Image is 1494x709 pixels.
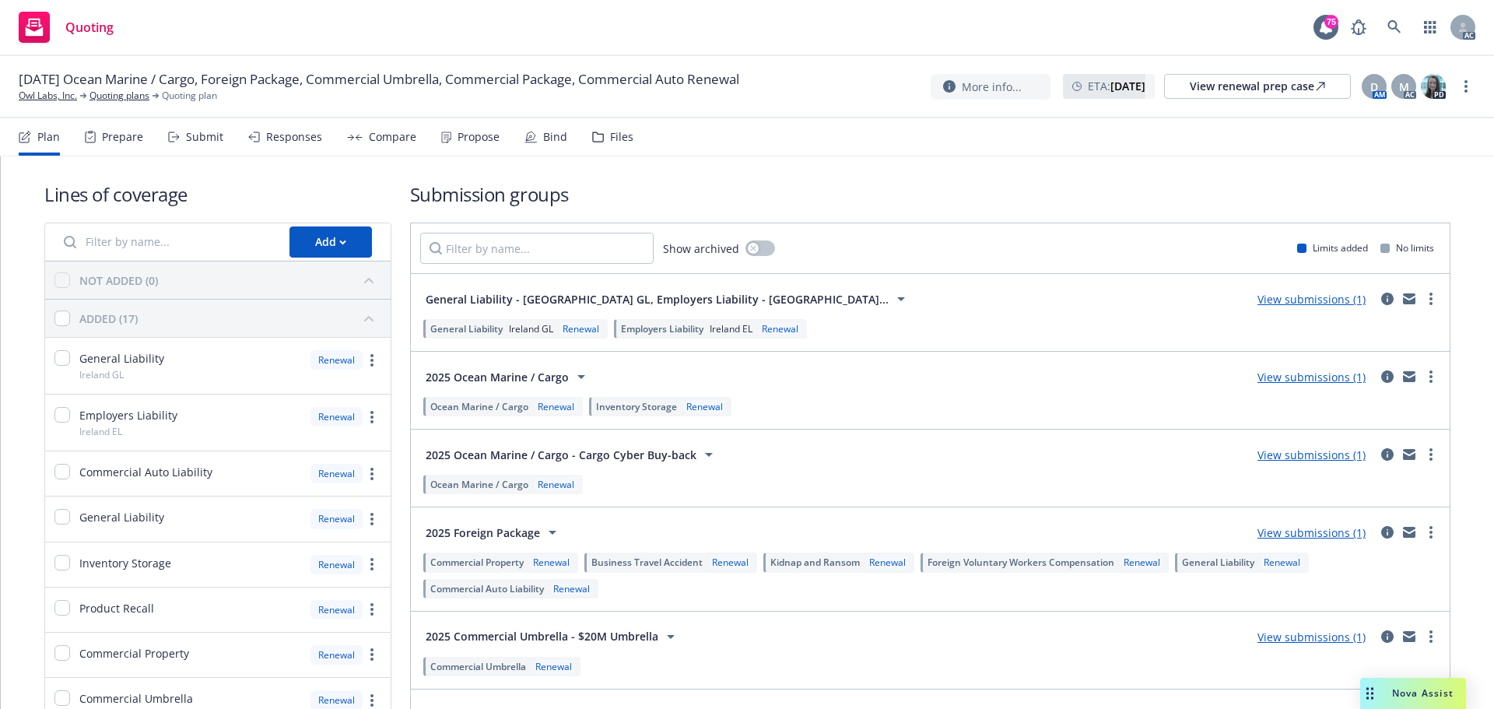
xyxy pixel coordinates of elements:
[363,351,381,370] a: more
[596,400,677,413] span: Inventory Storage
[1378,290,1397,308] a: circleInformation
[1257,292,1366,307] a: View submissions (1)
[315,227,346,257] div: Add
[102,131,143,143] div: Prepare
[363,510,381,528] a: more
[621,322,703,335] span: Employers Liability
[310,350,363,370] div: Renewal
[420,517,567,548] button: 2025 Foreign Package
[89,89,149,103] a: Quoting plans
[866,556,909,569] div: Renewal
[186,131,223,143] div: Submit
[1400,367,1419,386] a: mail
[1110,79,1145,93] strong: [DATE]
[363,555,381,574] a: more
[79,350,164,367] span: General Liability
[310,509,363,528] div: Renewal
[430,400,528,413] span: Ocean Marine / Cargo
[266,131,322,143] div: Responses
[310,600,363,619] div: Renewal
[310,464,363,483] div: Renewal
[1422,445,1440,464] a: more
[426,369,569,385] span: 2025 Ocean Marine / Cargo
[1088,78,1145,94] span: ETA :
[310,407,363,426] div: Renewal
[1422,290,1440,308] a: more
[532,660,575,673] div: Renewal
[426,525,540,541] span: 2025 Foreign Package
[37,131,60,143] div: Plan
[19,70,739,89] span: [DATE] Ocean Marine / Cargo, Foreign Package, Commercial Umbrella, Commercial Package, Commercial...
[610,131,633,143] div: Files
[430,660,526,673] span: Commercial Umbrella
[1399,79,1409,95] span: M
[683,400,726,413] div: Renewal
[1370,79,1378,95] span: D
[44,181,391,207] h1: Lines of coverage
[410,181,1450,207] h1: Submission groups
[19,89,77,103] a: Owl Labs, Inc.
[79,306,381,331] button: ADDED (17)
[1392,686,1454,700] span: Nova Assist
[550,582,593,595] div: Renewal
[363,645,381,664] a: more
[369,131,416,143] div: Compare
[79,555,171,571] span: Inventory Storage
[759,322,801,335] div: Renewal
[79,368,124,381] span: Ireland GL
[710,322,752,335] span: Ireland EL
[1360,678,1380,709] div: Drag to move
[1421,74,1446,99] img: photo
[1378,445,1397,464] a: circleInformation
[931,74,1050,100] button: More info...
[289,226,372,258] button: Add
[430,478,528,491] span: Ocean Marine / Cargo
[1400,627,1419,646] a: mail
[1360,678,1466,709] button: Nova Assist
[162,89,217,103] span: Quoting plan
[79,645,189,662] span: Commercial Property
[79,407,177,423] span: Employers Liability
[12,5,120,49] a: Quoting
[962,79,1022,95] span: More info...
[420,283,916,314] button: General Liability - [GEOGRAPHIC_DATA] GL, Employers Liability - [GEOGRAPHIC_DATA]...
[1257,630,1366,644] a: View submissions (1)
[535,478,577,491] div: Renewal
[1400,290,1419,308] a: mail
[1182,556,1254,569] span: General Liability
[430,556,524,569] span: Commercial Property
[1257,525,1366,540] a: View submissions (1)
[543,131,567,143] div: Bind
[79,272,158,289] div: NOT ADDED (0)
[420,621,686,652] button: 2025 Commercial Umbrella - $20M Umbrella
[1379,12,1410,43] a: Search
[535,400,577,413] div: Renewal
[1380,241,1434,254] div: No limits
[79,600,154,616] span: Product Recall
[79,464,212,480] span: Commercial Auto Liability
[1457,77,1475,96] a: more
[310,645,363,665] div: Renewal
[1415,12,1446,43] a: Switch app
[1297,241,1368,254] div: Limits added
[79,268,381,293] button: NOT ADDED (0)
[420,233,654,264] input: Filter by name...
[1422,627,1440,646] a: more
[54,226,280,258] input: Filter by name...
[79,509,164,525] span: General Liability
[663,240,739,257] span: Show archived
[559,322,602,335] div: Renewal
[79,311,138,327] div: ADDED (17)
[430,322,503,335] span: General Liability
[79,425,122,438] span: Ireland EL
[1400,523,1419,542] a: mail
[420,361,596,392] button: 2025 Ocean Marine / Cargo
[79,690,193,707] span: Commercial Umbrella
[1343,12,1374,43] a: Report a Bug
[1378,627,1397,646] a: circleInformation
[509,322,553,335] span: Ireland GL
[1378,367,1397,386] a: circleInformation
[1257,448,1366,462] a: View submissions (1)
[1378,523,1397,542] a: circleInformation
[928,556,1114,569] span: Foreign Voluntary Workers Compensation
